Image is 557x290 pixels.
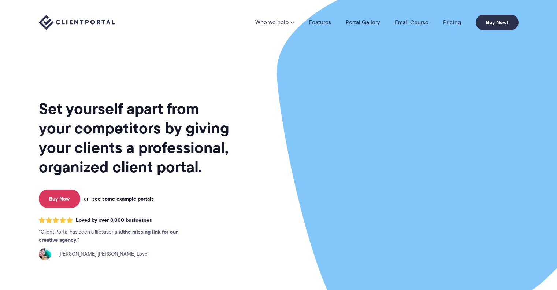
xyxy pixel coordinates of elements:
a: Email Course [395,19,428,25]
span: [PERSON_NAME] [PERSON_NAME] Love [54,250,148,258]
p: Client Portal has been a lifesaver and . [39,228,193,244]
strong: the missing link for our creative agency [39,228,178,244]
a: Features [309,19,331,25]
a: Buy Now! [476,15,519,30]
h1: Set yourself apart from your competitors by giving your clients a professional, organized client ... [39,99,231,177]
a: Buy Now [39,190,80,208]
a: Pricing [443,19,461,25]
a: Portal Gallery [346,19,380,25]
span: Loved by over 8,000 businesses [76,217,152,223]
a: Who we help [255,19,294,25]
a: see some example portals [92,195,154,202]
span: or [84,195,89,202]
